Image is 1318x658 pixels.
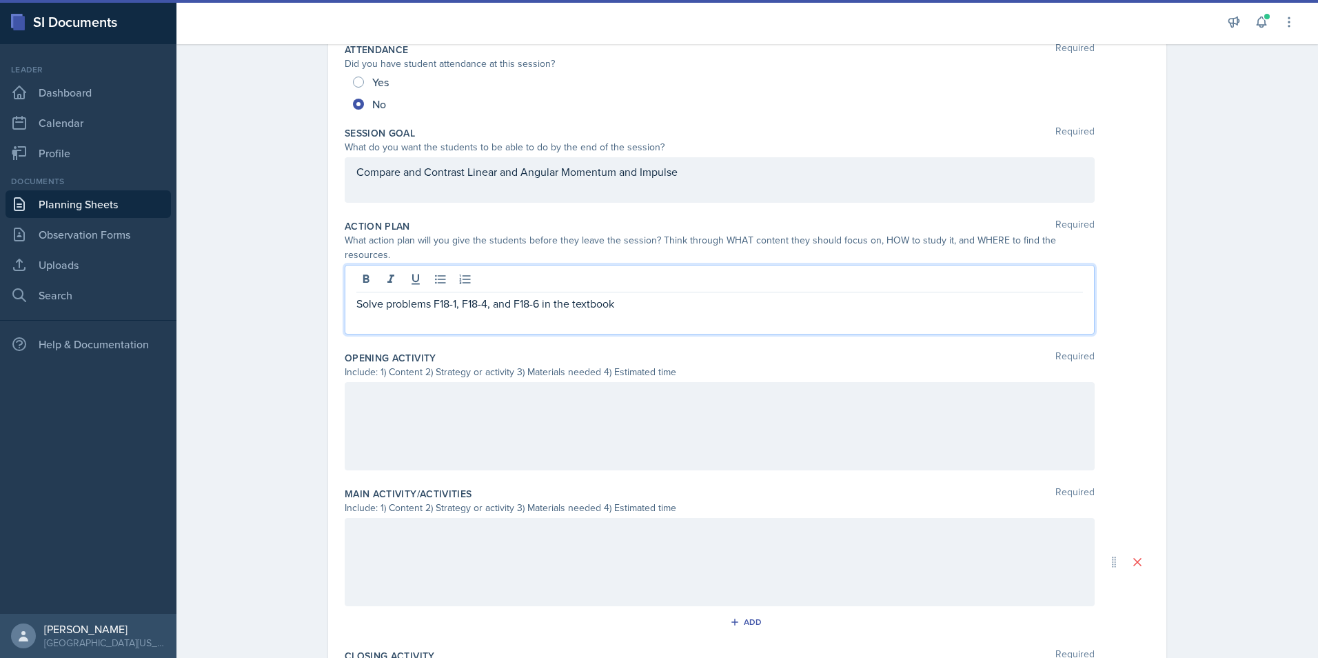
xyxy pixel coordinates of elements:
[733,617,762,628] div: Add
[345,487,472,501] label: Main Activity/Activities
[345,501,1095,515] div: Include: 1) Content 2) Strategy or activity 3) Materials needed 4) Estimated time
[345,57,1095,71] div: Did you have student attendance at this session?
[6,330,171,358] div: Help & Documentation
[6,190,171,218] a: Planning Sheets
[345,219,410,233] label: Action Plan
[6,63,171,76] div: Leader
[372,97,386,111] span: No
[1055,43,1095,57] span: Required
[6,251,171,279] a: Uploads
[345,43,409,57] label: Attendance
[345,365,1095,379] div: Include: 1) Content 2) Strategy or activity 3) Materials needed 4) Estimated time
[6,139,171,167] a: Profile
[1055,487,1095,501] span: Required
[6,221,171,248] a: Observation Forms
[6,281,171,309] a: Search
[725,612,770,632] button: Add
[6,109,171,137] a: Calendar
[345,351,436,365] label: Opening Activity
[345,126,415,140] label: Session Goal
[44,622,165,636] div: [PERSON_NAME]
[1055,351,1095,365] span: Required
[6,175,171,188] div: Documents
[356,163,1083,180] p: Compare and Contrast Linear and Angular Momentum and Impulse
[1055,126,1095,140] span: Required
[1055,219,1095,233] span: Required
[356,295,1083,312] p: Solve problems F18-1, F18-4, and F18-6 in the textbook
[44,636,165,650] div: [GEOGRAPHIC_DATA][US_STATE] in [GEOGRAPHIC_DATA]
[372,75,389,89] span: Yes
[345,140,1095,154] div: What do you want the students to be able to do by the end of the session?
[6,79,171,106] a: Dashboard
[345,233,1095,262] div: What action plan will you give the students before they leave the session? Think through WHAT con...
